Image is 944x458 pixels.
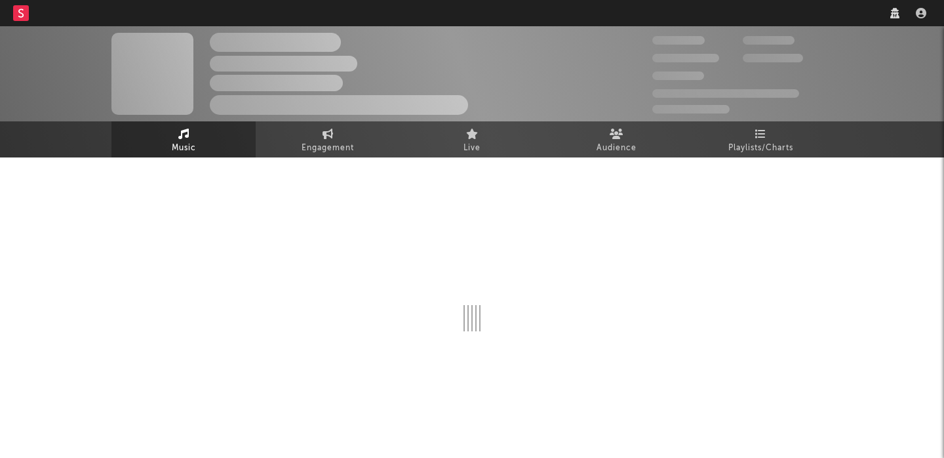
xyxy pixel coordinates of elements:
span: 100,000 [652,72,704,80]
span: 1,000,000 [743,54,803,62]
span: 50,000,000 Monthly Listeners [652,89,799,98]
a: Playlists/Charts [688,121,833,157]
span: Playlists/Charts [728,140,793,156]
span: Engagement [302,140,354,156]
span: Audience [597,140,637,156]
span: Jump Score: 85.0 [652,105,730,114]
a: Audience [544,121,688,157]
a: Music [111,121,256,157]
span: 300,000 [652,36,705,45]
span: 50,000,000 [652,54,719,62]
a: Engagement [256,121,400,157]
span: Live [463,140,481,156]
span: Music [172,140,196,156]
span: 100,000 [743,36,795,45]
a: Live [400,121,544,157]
